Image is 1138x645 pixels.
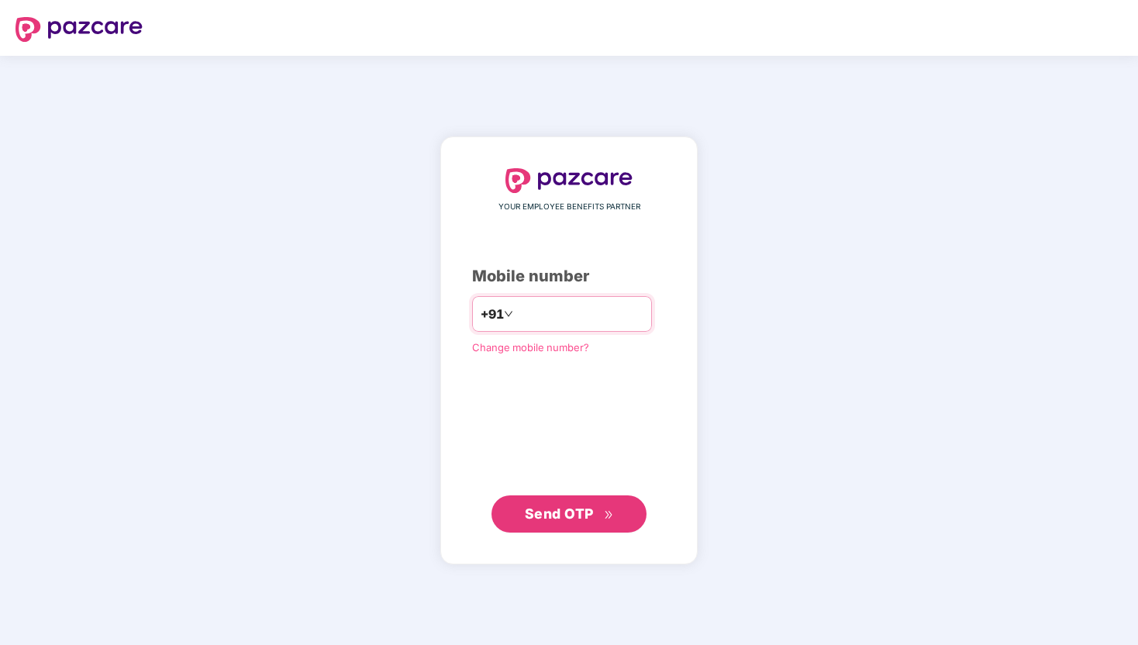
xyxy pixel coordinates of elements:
div: Mobile number [472,264,666,288]
span: +91 [481,305,504,324]
button: Send OTPdouble-right [491,495,647,533]
img: logo [505,168,633,193]
span: down [504,309,513,319]
span: YOUR EMPLOYEE BENEFITS PARTNER [498,201,640,213]
span: Send OTP [525,505,594,522]
span: double-right [604,510,614,520]
img: logo [16,17,143,42]
a: Change mobile number? [472,341,589,354]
